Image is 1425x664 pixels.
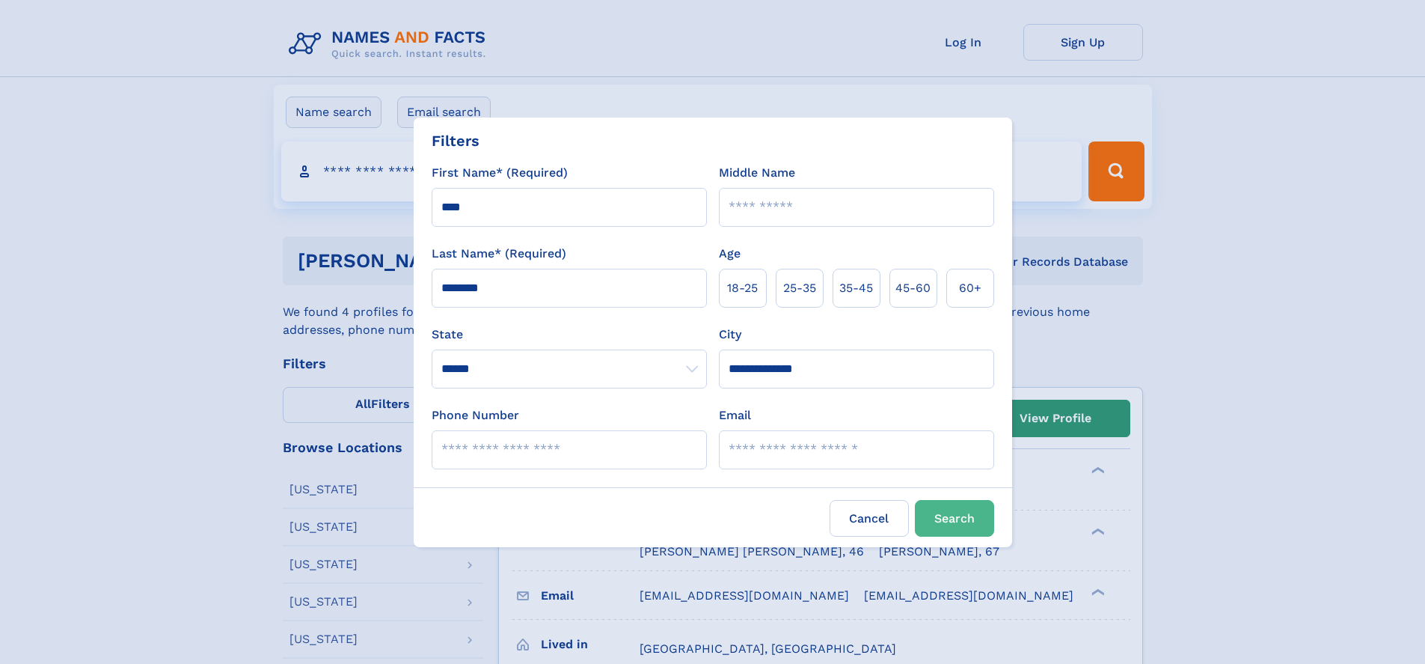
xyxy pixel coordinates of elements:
label: Email [719,406,751,424]
label: State [432,326,707,344]
span: 25‑35 [783,279,816,297]
label: First Name* (Required) [432,164,568,182]
label: Last Name* (Required) [432,245,566,263]
label: Age [719,245,741,263]
span: 18‑25 [727,279,758,297]
span: 60+ [959,279,981,297]
button: Search [915,500,994,537]
label: Middle Name [719,164,795,182]
div: Filters [432,130,479,152]
label: Phone Number [432,406,519,424]
label: Cancel [830,500,909,537]
span: 35‑45 [839,279,873,297]
span: 45‑60 [895,279,931,297]
label: City [719,326,741,344]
